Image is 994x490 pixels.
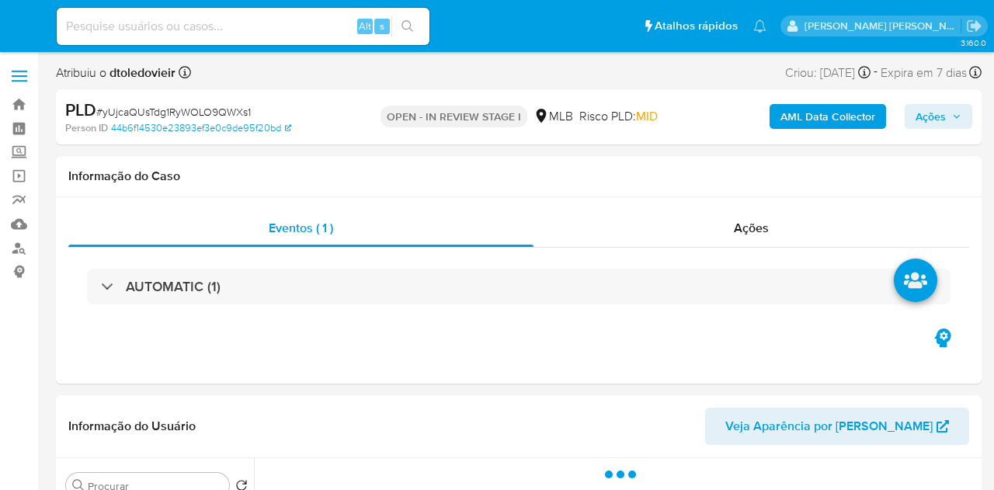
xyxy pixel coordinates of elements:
[111,121,291,135] a: 44b6f14530e23893ef3e0c9de95f20bd
[753,19,766,33] a: Notificações
[57,16,429,36] input: Pesquise usuários ou casos...
[391,16,423,37] button: search-icon
[359,19,371,33] span: Alt
[770,104,886,129] button: AML Data Collector
[533,108,573,125] div: MLB
[269,219,333,237] span: Eventos ( 1 )
[106,64,176,82] b: dtoledovieir
[381,106,527,127] p: OPEN - IN REVIEW STAGE I
[655,18,738,34] span: Atalhos rápidos
[881,64,967,82] span: Expira em 7 dias
[65,97,96,122] b: PLD
[96,104,251,120] span: # yUjcaQUsTdg1RyWOLO9QWXs1
[65,121,108,135] b: Person ID
[56,64,176,82] span: Atribuiu o
[780,104,875,129] b: AML Data Collector
[905,104,972,129] button: Ações
[636,107,658,125] span: MID
[734,219,769,237] span: Ações
[68,169,969,184] h1: Informação do Caso
[874,62,878,83] span: -
[785,62,871,83] div: Criou: [DATE]
[68,419,196,434] h1: Informação do Usuário
[966,18,982,34] a: Sair
[579,108,658,125] span: Risco PLD:
[380,19,384,33] span: s
[916,104,946,129] span: Ações
[126,278,221,295] h3: AUTOMATIC (1)
[87,269,951,304] div: AUTOMATIC (1)
[705,408,969,445] button: Veja Aparência por [PERSON_NAME]
[725,408,933,445] span: Veja Aparência por [PERSON_NAME]
[805,19,961,33] p: danilo.toledo@mercadolivre.com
